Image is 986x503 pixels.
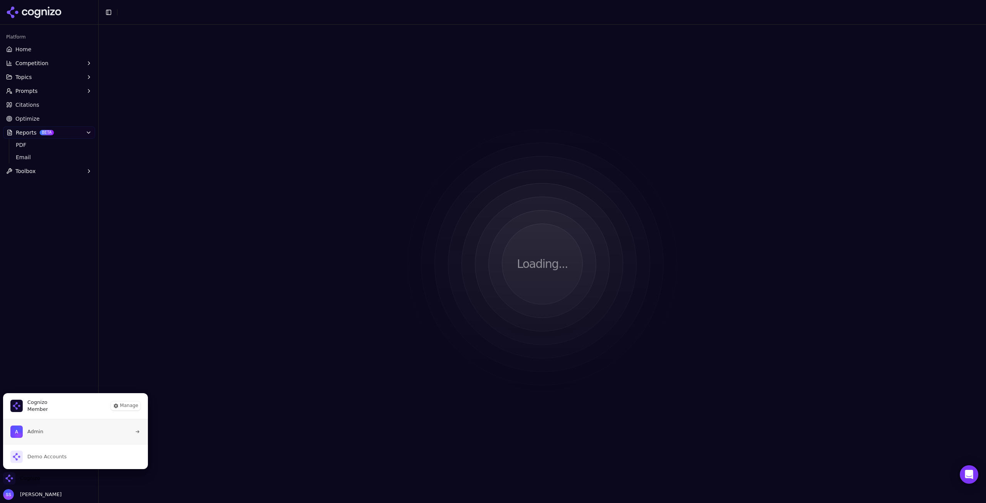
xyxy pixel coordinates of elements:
span: Email [16,153,83,161]
span: Admin [27,428,43,435]
img: Admin [10,426,23,438]
span: Topics [15,73,32,81]
img: Salih Sağdilek [3,489,14,500]
span: Member [27,406,48,413]
span: Reports [16,129,37,136]
p: Loading... [517,257,568,271]
span: [PERSON_NAME] [17,491,62,498]
span: Citations [15,101,39,109]
div: Open Intercom Messenger [960,465,978,484]
span: Toolbox [15,167,36,175]
span: Demo Accounts [27,453,67,460]
span: PDF [16,141,83,149]
span: Cognizo [20,475,40,482]
button: Close organization switcher [3,472,40,484]
span: Cognizo [27,399,48,406]
img: Cognizo [10,400,23,412]
button: Manage [111,401,141,410]
span: Competition [15,59,49,67]
img: Cognizo [3,472,15,484]
div: Platform [3,31,95,43]
div: Cognizo is active [3,393,148,469]
div: List of all organization memberships [3,419,148,469]
span: BETA [40,130,54,135]
span: Home [15,45,31,53]
button: Open user button [3,489,62,500]
img: Demo Accounts [10,451,23,463]
span: Prompts [15,87,38,95]
span: Optimize [15,115,40,123]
